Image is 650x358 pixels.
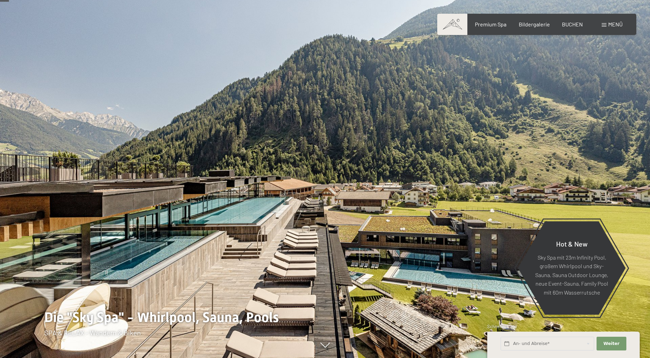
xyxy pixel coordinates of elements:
a: Bildergalerie [519,21,550,27]
p: Sky Spa mit 23m Infinity Pool, großem Whirlpool und Sky-Sauna, Sauna Outdoor Lounge, neue Event-S... [535,253,609,297]
button: Weiter [597,337,626,351]
span: Menü [608,21,623,27]
span: Einwilligung Marketing* [259,195,316,202]
span: Schnellanfrage [487,324,517,329]
span: Hot & New [556,239,588,248]
a: BUCHEN [562,21,583,27]
a: Premium Spa [475,21,506,27]
span: 1 [487,341,488,347]
span: Weiter [603,341,620,347]
a: Hot & New Sky Spa mit 23m Infinity Pool, großem Whirlpool und Sky-Sauna, Sauna Outdoor Lounge, ne... [517,221,626,315]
